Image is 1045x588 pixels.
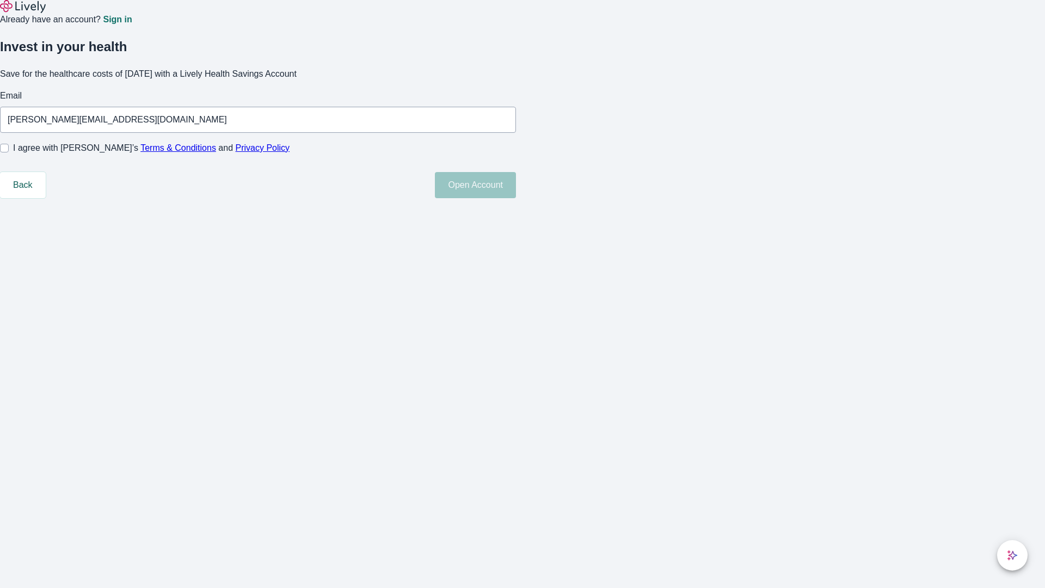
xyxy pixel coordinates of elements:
[13,142,290,155] span: I agree with [PERSON_NAME]’s and
[997,540,1028,571] button: chat
[236,143,290,152] a: Privacy Policy
[103,15,132,24] a: Sign in
[1007,550,1018,561] svg: Lively AI Assistant
[140,143,216,152] a: Terms & Conditions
